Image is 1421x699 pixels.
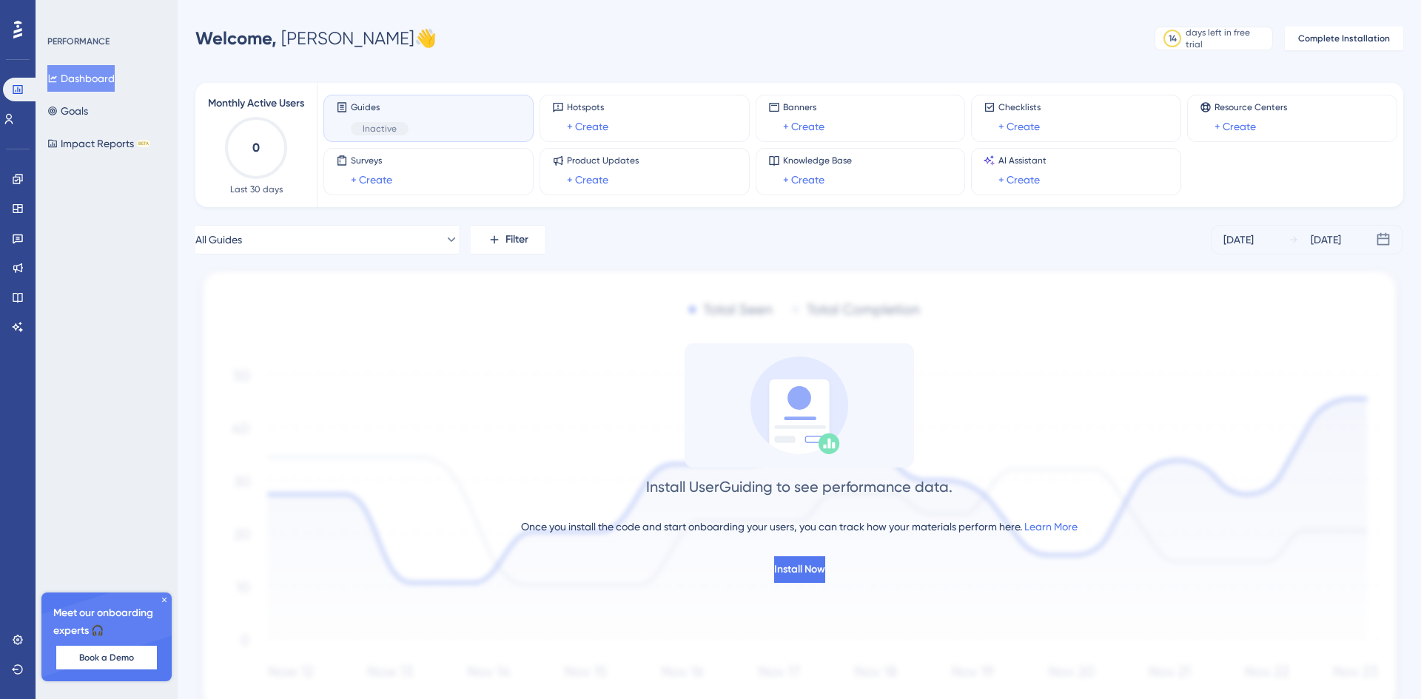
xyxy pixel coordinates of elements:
a: + Create [1215,118,1256,135]
a: + Create [351,171,392,189]
div: [DATE] [1223,231,1254,249]
div: days left in free trial [1186,27,1268,50]
span: Knowledge Base [783,155,852,166]
span: Inactive [363,123,397,135]
a: + Create [783,118,824,135]
div: Install UserGuiding to see performance data. [646,476,953,497]
div: [DATE] [1311,231,1341,249]
span: Checklists [998,101,1041,113]
a: + Create [998,118,1040,135]
a: Learn More [1024,521,1078,533]
div: 14 [1169,33,1177,44]
a: + Create [567,171,608,189]
a: + Create [567,118,608,135]
span: Hotspots [567,101,608,113]
div: Once you install the code and start onboarding your users, you can track how your materials perfo... [521,518,1078,536]
span: Product Updates [567,155,639,166]
span: AI Assistant [998,155,1047,166]
span: Complete Installation [1298,33,1390,44]
span: Guides [351,101,409,113]
span: Resource Centers [1215,101,1287,113]
button: Complete Installation [1285,27,1403,50]
a: + Create [998,171,1040,189]
span: Banners [783,101,824,113]
span: Filter [505,231,528,249]
a: + Create [783,171,824,189]
div: [PERSON_NAME] 👋 [195,27,437,50]
button: Filter [471,225,545,254]
span: Install Now [774,561,825,578]
span: Surveys [351,155,392,166]
button: Install Now [774,556,825,583]
button: All Guides [195,225,459,254]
